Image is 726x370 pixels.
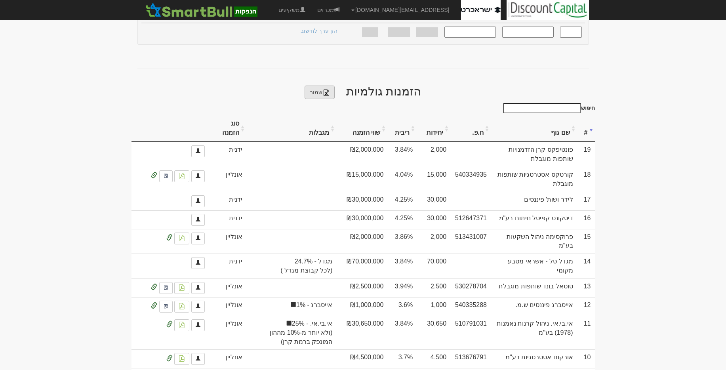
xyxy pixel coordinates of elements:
[577,192,595,210] td: 17
[209,349,247,368] td: אונליין
[577,278,595,297] td: 13
[387,297,417,316] td: 3.6%
[179,355,185,362] img: pdf-file-icon.png
[209,297,247,316] td: אונליין
[577,297,595,316] td: 12
[387,115,417,142] th: ריבית: activate to sort column ascending
[164,284,168,291] img: approved-contact.svg
[209,316,247,350] td: אונליין
[577,229,595,254] td: 15
[336,316,387,350] td: ₪30,650,000
[250,328,332,347] span: (ולא יותר מ-10% מההון המונפק ברמת קרן)
[491,167,577,192] td: קורטקס אסטרטגיות שותפות מוגבלת
[209,278,247,297] td: אונליין
[501,103,595,113] label: חיפוש
[577,316,595,350] td: 11
[336,349,387,368] td: ₪4,500,000
[577,349,595,368] td: 10
[336,192,387,210] td: ₪30,000,000
[417,167,450,192] td: 15,000
[417,115,450,142] th: יחידות: activate to sort column ascending
[179,173,185,179] img: pdf-file-icon.png
[179,322,185,328] img: pdf-file-icon.png
[417,278,450,297] td: 2,500
[305,86,335,99] a: שמור
[577,142,595,167] td: 19
[246,115,336,142] th: מגבלות: activate to sort column ascending
[209,167,247,192] td: אונליין
[387,349,417,368] td: 3.7%
[209,192,247,210] td: ידנית
[417,229,450,254] td: 2,000
[450,278,491,297] td: 530278704
[417,349,450,368] td: 4,500
[179,303,185,309] img: pdf-file-icon.png
[577,210,595,229] td: 16
[250,257,332,266] span: מגדל - 24.7%
[250,301,332,310] span: אייסברג - 1%
[209,254,247,278] td: ידנית
[250,266,332,275] span: (לכל קבוצת מגדל )
[387,316,417,350] td: 3.84%
[336,167,387,192] td: ₪15,000,000
[209,229,247,254] td: אונליין
[336,210,387,229] td: ₪30,000,000
[387,192,417,210] td: 4.25%
[450,229,491,254] td: 513431007
[491,210,577,229] td: דיסקונט קפיטל חיתום בע"מ
[450,167,491,192] td: 540334935
[577,167,595,192] td: 18
[250,319,332,328] span: אי.בי.אי. - 25%
[209,115,247,142] th: סוג הזמנה: activate to sort column ascending
[491,278,577,297] td: טוטאל בונד שותפות מוגבלת
[491,142,577,167] td: פונטיפקס קרן הזדמנויות שותפות מוגבלת
[387,254,417,278] td: 3.84%
[450,297,491,316] td: 540335288
[417,254,450,278] td: 70,000
[577,115,595,142] th: #: activate to sort column ascending
[387,278,417,297] td: 3.94%
[164,303,168,309] img: approved-contact.svg
[336,229,387,254] td: ₪2,000,000
[503,103,581,113] input: חיפוש
[491,316,577,350] td: אי.בי.אי. ניהול קרנות נאמנות (1978) בע"מ
[450,210,491,229] td: 512647371
[209,142,247,167] td: ידנית
[450,349,491,368] td: 513676791
[143,2,260,18] img: SmartBull Logo
[450,316,491,350] td: 510791031
[336,115,387,142] th: שווי הזמנה: activate to sort column ascending
[179,235,185,241] img: pdf-file-icon.png
[491,115,577,142] th: שם גוף: activate to sort column ascending
[491,254,577,278] td: מגדל סל - אשראי מטבע מקומי
[336,278,387,297] td: ₪2,500,000
[387,167,417,192] td: 4.04%
[491,192,577,210] td: לידר ושות' פיננסים
[577,254,595,278] td: 14
[179,284,185,291] img: pdf-file-icon.png
[336,297,387,316] td: ₪1,000,000
[164,173,168,179] img: approved-contact.svg
[417,142,450,167] td: 2,000
[209,210,247,229] td: ידנית
[417,316,450,350] td: 30,650
[387,142,417,167] td: 3.84%
[491,297,577,316] td: אייסברג פיננסים ש.מ.
[323,90,330,96] img: excel-file-black.png
[336,254,387,278] td: ₪70,000,000
[417,192,450,210] td: 30,000
[387,210,417,229] td: 4.25%
[417,210,450,229] td: 30,000
[450,115,491,142] th: ח.פ.: activate to sort column ascending
[387,229,417,254] td: 3.86%
[131,85,595,99] h2: הזמנות גולמיות
[491,349,577,368] td: אורקום אסטרטגיות בע"מ
[491,229,577,254] td: פרוקסימה ניהול השקעות בע"מ
[336,142,387,167] td: ₪2,000,000
[417,297,450,316] td: 1,000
